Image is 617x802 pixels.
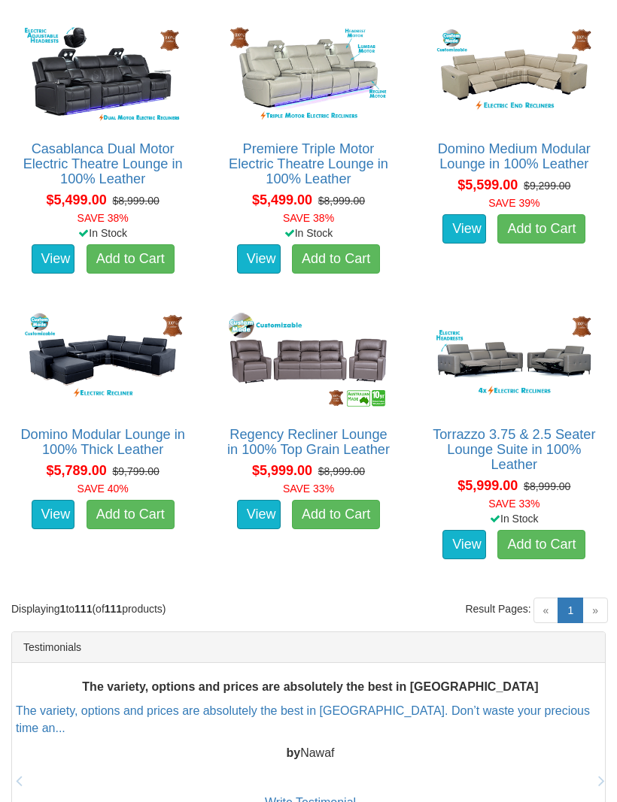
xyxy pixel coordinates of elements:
[497,530,585,560] a: Add to Cart
[32,244,75,274] a: View
[252,463,312,478] span: $5,999.00
[112,465,159,477] del: $9,799.00
[524,180,570,192] del: $9,299.00
[292,500,380,530] a: Add to Cart
[286,746,300,759] b: by
[283,212,334,224] font: SAVE 38%
[16,705,590,735] a: The variety, options and prices are absolutely the best in [GEOGRAPHIC_DATA]. Don’t waste your pr...
[87,244,175,274] a: Add to Cart
[433,427,595,472] a: Torrazzo 3.75 & 2.5 Seater Lounge Suite in 100% Leather
[229,141,388,186] a: Premiere Triple Motor Electric Theatre Lounge in 100% Leather
[438,141,591,171] a: Domino Medium Modular Lounge in 100% Leather
[60,603,66,615] strong: 1
[420,511,609,526] div: In Stock
[32,500,75,530] a: View
[23,141,183,186] a: Casablanca Dual Motor Electric Theatre Lounge in 100% Leather
[82,680,538,693] b: The variety, options and prices are absolutely the best in [GEOGRAPHIC_DATA]
[283,483,334,495] font: SAVE 33%
[488,197,539,209] font: SAVE 39%
[105,603,122,615] strong: 111
[237,500,281,530] a: View
[431,309,597,412] img: Torrazzo 3.75 & 2.5 Seater Lounge Suite in 100% Leather
[237,244,281,274] a: View
[558,598,583,623] a: 1
[214,225,403,241] div: In Stock
[47,192,107,207] span: $5,499.00
[12,632,605,663] div: Testimonials
[112,195,159,207] del: $8,999.00
[488,498,539,510] font: SAVE 33%
[225,309,391,412] img: Regency Recliner Lounge in 100% Top Grain Leather
[533,598,559,623] span: «
[465,601,530,616] span: Result Pages:
[74,603,92,615] strong: 111
[252,192,312,207] span: $5,499.00
[47,463,107,478] span: $5,789.00
[318,195,365,207] del: $8,999.00
[318,465,365,477] del: $8,999.00
[497,214,585,244] a: Add to Cart
[78,212,129,224] font: SAVE 38%
[78,483,129,495] font: SAVE 40%
[8,225,197,241] div: In Stock
[457,177,518,192] span: $5,599.00
[457,478,518,493] span: $5,999.00
[524,480,570,492] del: $8,999.00
[442,214,486,244] a: View
[227,427,390,457] a: Regency Recliner Lounge in 100% Top Grain Leather
[87,500,175,530] a: Add to Cart
[292,244,380,274] a: Add to Cart
[20,427,184,457] a: Domino Modular Lounge in 100% Thick Leather
[431,23,597,126] img: Domino Medium Modular Lounge in 100% Leather
[442,530,486,560] a: View
[225,23,391,126] img: Premiere Triple Motor Electric Theatre Lounge in 100% Leather
[20,309,186,412] img: Domino Modular Lounge in 100% Thick Leather
[20,23,186,126] img: Casablanca Dual Motor Electric Theatre Lounge in 100% Leather
[16,745,605,762] p: Nawaf
[582,598,608,623] span: »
